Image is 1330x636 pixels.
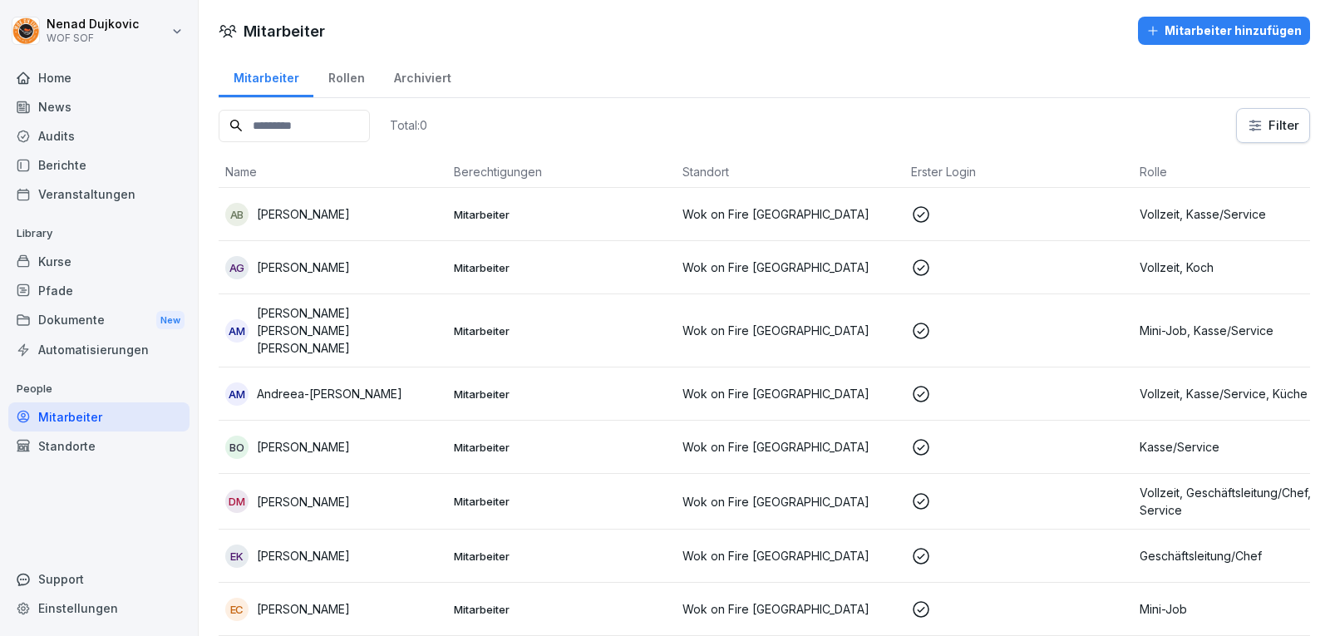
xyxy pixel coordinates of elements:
[1237,109,1309,142] button: Filter
[47,32,139,44] p: WOF SOF
[225,545,249,568] div: EK
[225,436,249,459] div: BO
[682,259,898,276] p: Wok on Fire [GEOGRAPHIC_DATA]
[225,382,249,406] div: AM
[257,600,350,618] p: [PERSON_NAME]
[8,220,190,247] p: Library
[313,55,379,97] a: Rollen
[390,117,427,133] p: Total: 0
[454,387,669,402] p: Mitarbeiter
[257,205,350,223] p: [PERSON_NAME]
[257,493,350,510] p: [PERSON_NAME]
[225,490,249,513] div: DM
[225,319,249,343] div: AM
[8,335,190,364] a: Automatisierungen
[219,55,313,97] a: Mitarbeiter
[8,565,190,594] div: Support
[8,150,190,180] a: Berichte
[682,205,898,223] p: Wok on Fire [GEOGRAPHIC_DATA]
[257,438,350,456] p: [PERSON_NAME]
[8,594,190,623] a: Einstellungen
[1138,17,1310,45] button: Mitarbeiter hinzufügen
[682,600,898,618] p: Wok on Fire [GEOGRAPHIC_DATA]
[8,121,190,150] a: Audits
[8,180,190,209] a: Veranstaltungen
[8,305,190,336] a: DokumenteNew
[257,547,350,565] p: [PERSON_NAME]
[454,440,669,455] p: Mitarbeiter
[8,305,190,336] div: Dokumente
[454,207,669,222] p: Mitarbeiter
[904,156,1133,188] th: Erster Login
[244,20,325,42] h1: Mitarbeiter
[8,431,190,461] a: Standorte
[682,385,898,402] p: Wok on Fire [GEOGRAPHIC_DATA]
[8,376,190,402] p: People
[682,493,898,510] p: Wok on Fire [GEOGRAPHIC_DATA]
[8,247,190,276] a: Kurse
[454,260,669,275] p: Mitarbeiter
[8,402,190,431] a: Mitarbeiter
[219,156,447,188] th: Name
[8,63,190,92] a: Home
[8,92,190,121] a: News
[257,259,350,276] p: [PERSON_NAME]
[1247,117,1299,134] div: Filter
[225,598,249,621] div: EC
[682,322,898,339] p: Wok on Fire [GEOGRAPHIC_DATA]
[454,602,669,617] p: Mitarbeiter
[454,323,669,338] p: Mitarbeiter
[454,494,669,509] p: Mitarbeiter
[379,55,465,97] a: Archiviert
[257,304,441,357] p: [PERSON_NAME] [PERSON_NAME] [PERSON_NAME]
[682,547,898,565] p: Wok on Fire [GEOGRAPHIC_DATA]
[447,156,676,188] th: Berechtigungen
[156,311,185,330] div: New
[257,385,402,402] p: Andreea-[PERSON_NAME]
[682,438,898,456] p: Wok on Fire [GEOGRAPHIC_DATA]
[47,17,139,32] p: Nenad Dujkovic
[676,156,904,188] th: Standort
[8,276,190,305] a: Pfade
[225,256,249,279] div: AG
[225,203,249,226] div: AB
[1146,22,1302,40] div: Mitarbeiter hinzufügen
[454,549,669,564] p: Mitarbeiter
